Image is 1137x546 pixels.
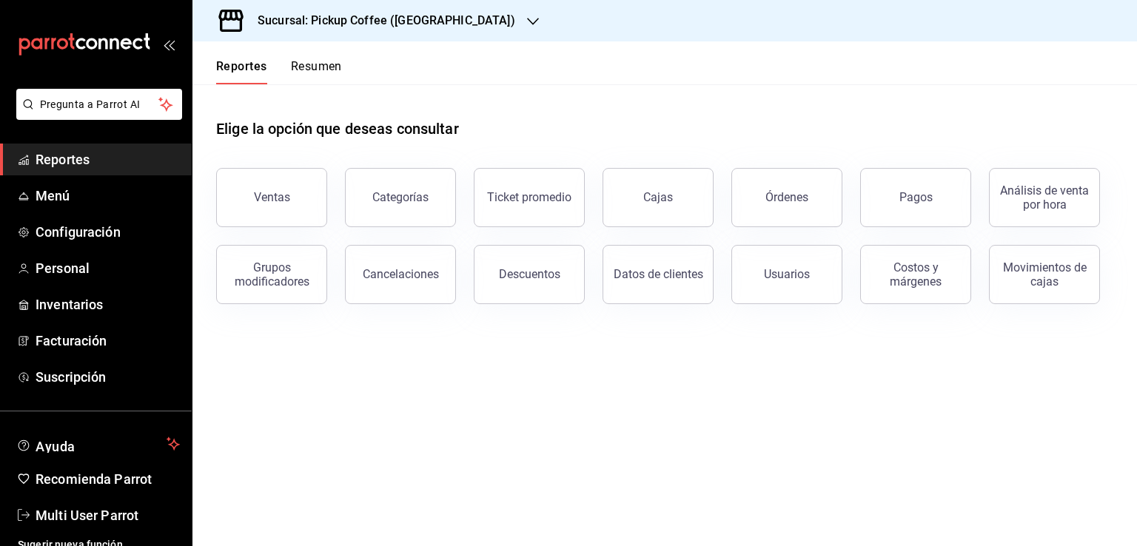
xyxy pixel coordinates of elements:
div: Ticket promedio [487,190,571,204]
div: Descuentos [499,267,560,281]
div: Movimientos de cajas [999,260,1090,289]
div: Cajas [643,189,674,206]
a: Cajas [603,168,714,227]
button: Usuarios [731,245,842,304]
h1: Elige la opción que deseas consultar [216,118,459,140]
button: open_drawer_menu [163,38,175,50]
div: Grupos modificadores [226,260,318,289]
button: Costos y márgenes [860,245,971,304]
button: Reportes [216,59,267,84]
span: Reportes [36,149,180,169]
button: Categorías [345,168,456,227]
div: Pagos [899,190,933,204]
div: Categorías [372,190,429,204]
div: Costos y márgenes [870,260,962,289]
div: Datos de clientes [614,267,703,281]
span: Pregunta a Parrot AI [40,97,159,112]
span: Personal [36,258,180,278]
button: Órdenes [731,168,842,227]
button: Pagos [860,168,971,227]
button: Ventas [216,168,327,227]
span: Configuración [36,222,180,242]
button: Datos de clientes [603,245,714,304]
span: Recomienda Parrot [36,469,180,489]
button: Ticket promedio [474,168,585,227]
span: Ayuda [36,435,161,453]
button: Análisis de venta por hora [989,168,1100,227]
button: Movimientos de cajas [989,245,1100,304]
button: Cancelaciones [345,245,456,304]
span: Suscripción [36,367,180,387]
button: Resumen [291,59,342,84]
h3: Sucursal: Pickup Coffee ([GEOGRAPHIC_DATA]) [246,12,515,30]
div: Análisis de venta por hora [999,183,1090,212]
div: Cancelaciones [363,267,439,281]
div: Ventas [254,190,290,204]
button: Grupos modificadores [216,245,327,304]
button: Pregunta a Parrot AI [16,89,182,120]
a: Pregunta a Parrot AI [10,107,182,123]
div: Usuarios [764,267,810,281]
span: Multi User Parrot [36,505,180,525]
button: Descuentos [474,245,585,304]
span: Inventarios [36,294,180,314]
div: navigation tabs [216,59,342,84]
span: Menú [36,186,180,206]
span: Facturación [36,331,180,351]
div: Órdenes [765,190,808,204]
